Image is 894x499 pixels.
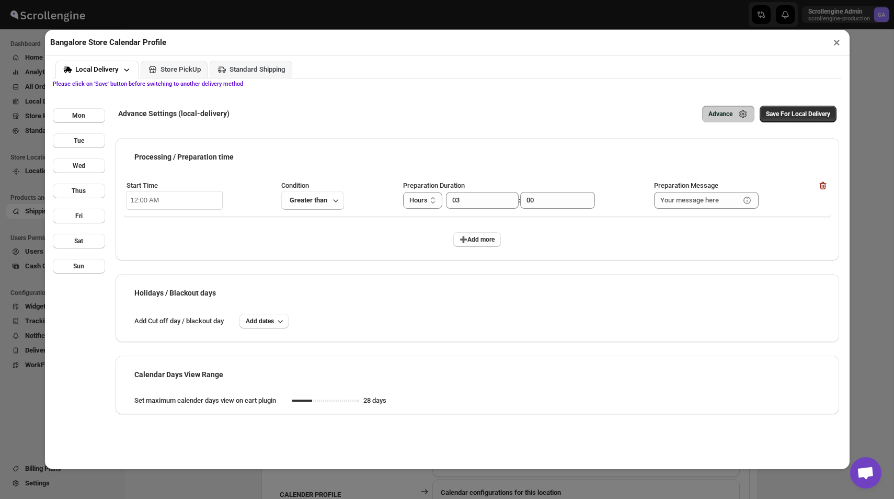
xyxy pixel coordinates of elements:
[124,316,234,326] span: Add Cut off day / blackout day
[363,395,386,406] p: 28 days
[53,234,105,248] button: Sat
[53,108,105,123] button: Mon
[288,194,329,207] span: Greater than
[141,61,208,78] button: Store PickUp
[281,191,344,210] button: Greater than
[403,180,465,192] p: Preparation Duration
[850,457,881,489] div: Open chat
[134,152,234,162] h5: Processing / Preparation time
[55,61,139,78] button: Local Delivery
[118,108,230,119] h5: Advance Settings (local-delivery)
[239,314,289,328] button: Add dates
[460,235,495,244] span: ➕Add more
[127,180,158,191] p: Start Time
[453,232,501,247] button: ➕Add more
[654,180,718,192] p: Preparation Message
[53,259,105,274] button: Sun
[73,262,84,270] div: Sun
[53,209,105,223] button: Fri
[53,81,842,87] p: Please click on 'Save' button before switching to another delivery method
[520,192,579,209] input: MM
[74,137,84,145] div: Tue
[134,369,223,380] h5: Calendar Days View Range
[53,133,105,148] button: Tue
[75,65,119,73] div: Local Delivery
[124,395,286,406] span: Set maximum calender days view on cart plugin
[75,212,83,220] div: Fri
[210,61,292,78] button: Standard Shipping
[281,182,309,190] span: Condition
[50,37,166,48] h2: Bangalore Store Calendar Profile
[654,192,740,209] input: Your message here
[446,192,502,209] input: HH
[760,106,836,122] button: Save For Local Delivery
[161,65,201,73] div: Store PickUp
[829,35,844,50] button: ×
[73,162,85,170] div: Wed
[702,106,754,122] button: Advance
[766,110,830,118] span: Save For Local Delivery
[72,111,85,120] div: Mon
[443,192,594,209] div: :
[708,110,732,118] div: Advance
[53,184,105,198] button: Thus
[53,158,105,173] button: Wed
[230,65,285,73] div: Standard Shipping
[134,288,216,298] h5: Holidays / Blackout days
[74,237,83,245] div: Sat
[246,317,274,325] span: Add dates
[72,187,86,195] div: Thus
